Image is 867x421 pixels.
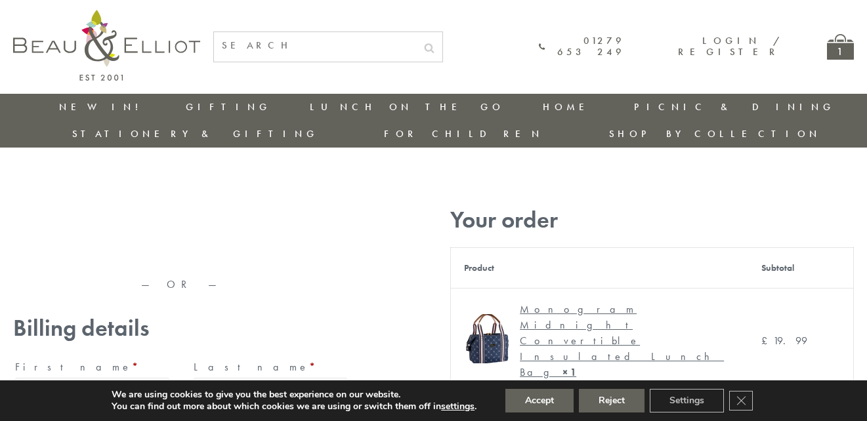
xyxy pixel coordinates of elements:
a: Gifting [186,100,271,113]
h3: Billing details [13,315,349,342]
label: First name [15,357,169,378]
button: Accept [505,389,574,412]
input: SEARCH [214,32,416,59]
button: settings [441,401,475,412]
a: 01279 653 249 [539,35,624,58]
p: You can find out more about which cookies we are using or switch them off in . [112,401,476,412]
label: Last name [194,357,348,378]
a: Home [543,100,595,113]
a: Picnic & Dining [634,100,835,113]
th: Subtotal [748,247,853,288]
button: Settings [650,389,724,412]
button: Reject [579,389,645,412]
a: 1 [827,34,854,60]
img: Monogram Midnight Convertible Lunch Bag [464,314,513,363]
bdi: 19.99 [761,334,807,348]
img: logo [13,10,200,81]
a: Monogram Midnight Convertible Lunch Bag Monogram Midnight Convertible Insulated Lunch Bag× 1 [464,302,735,380]
button: Close GDPR Cookie Banner [729,391,753,411]
a: Lunch On The Go [310,100,504,113]
a: Shop by collection [609,127,821,140]
iframe: Secure express checkout frame [11,234,352,266]
strong: × 1 [562,365,576,379]
a: For Children [384,127,543,140]
a: Stationery & Gifting [72,127,318,140]
h3: Your order [450,207,854,233]
a: Login / Register [678,34,781,58]
iframe: Secure express checkout frame [11,201,352,233]
span: £ [761,334,773,348]
th: Product [451,247,749,288]
a: New in! [59,100,147,113]
p: — OR — [13,279,349,291]
div: Monogram Midnight Convertible Insulated Lunch Bag [520,302,725,380]
p: We are using cookies to give you the best experience on our website. [112,389,476,401]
